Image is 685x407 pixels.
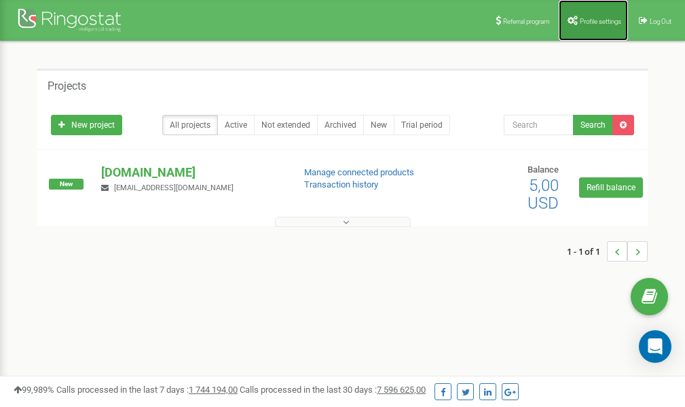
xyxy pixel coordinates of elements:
[101,164,282,181] p: [DOMAIN_NAME]
[573,115,613,135] button: Search
[363,115,394,135] a: New
[639,330,671,363] div: Open Intercom Messenger
[56,385,238,395] span: Calls processed in the last 7 days :
[377,385,426,395] u: 7 596 625,00
[567,228,648,275] nav: ...
[580,18,621,25] span: Profile settings
[650,18,671,25] span: Log Out
[49,179,84,190] span: New
[189,385,238,395] u: 1 744 194,00
[114,183,234,192] span: [EMAIL_ADDRESS][DOMAIN_NAME]
[579,177,643,198] a: Refill balance
[304,179,378,190] a: Transaction history
[503,18,550,25] span: Referral program
[317,115,364,135] a: Archived
[567,241,607,262] span: 1 - 1 of 1
[527,164,559,175] span: Balance
[304,167,414,177] a: Manage connected products
[217,115,255,135] a: Active
[51,115,122,135] a: New project
[240,385,426,395] span: Calls processed in the last 30 days :
[162,115,218,135] a: All projects
[527,176,559,213] span: 5,00 USD
[254,115,318,135] a: Not extended
[14,385,54,395] span: 99,989%
[48,80,86,92] h5: Projects
[394,115,450,135] a: Trial period
[504,115,574,135] input: Search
